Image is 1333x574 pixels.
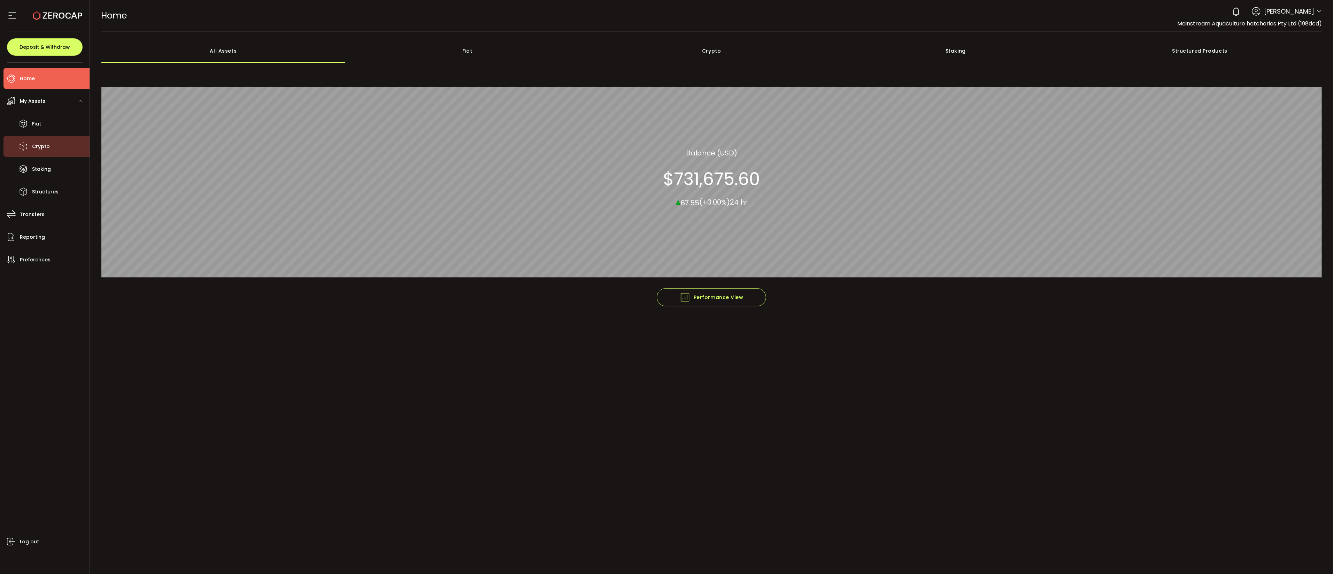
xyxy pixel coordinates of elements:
span: Mainstream Aquaculture hatcheries Pty Ltd (198dcd) [1177,20,1322,28]
span: ▴ [676,194,681,209]
span: Deposit & Withdraw [20,45,70,49]
section: Balance (USD) [686,148,737,158]
span: [PERSON_NAME] [1264,7,1314,16]
span: Crypto [32,141,50,152]
span: Fiat [32,119,41,129]
span: Reporting [20,232,45,242]
span: Home [20,74,35,84]
span: 24 hr [730,198,748,207]
span: Home [101,9,127,22]
span: Performance View [680,292,743,303]
span: Preferences [20,255,51,265]
iframe: Chat Widget [1253,499,1333,574]
div: All Assets [101,39,346,63]
div: Crypto [590,39,834,63]
button: Deposit & Withdraw [7,38,83,56]
div: Staking [834,39,1078,63]
span: (+0.00%) [699,198,730,207]
span: 67.55 [681,198,699,208]
div: Fiat [345,39,590,63]
div: Structured Products [1078,39,1322,63]
span: Staking [32,164,51,174]
section: $731,675.60 [663,169,760,190]
span: My Assets [20,96,45,106]
span: Transfers [20,209,45,220]
span: Log out [20,537,39,547]
span: Structures [32,187,59,197]
button: Performance View [657,288,766,306]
